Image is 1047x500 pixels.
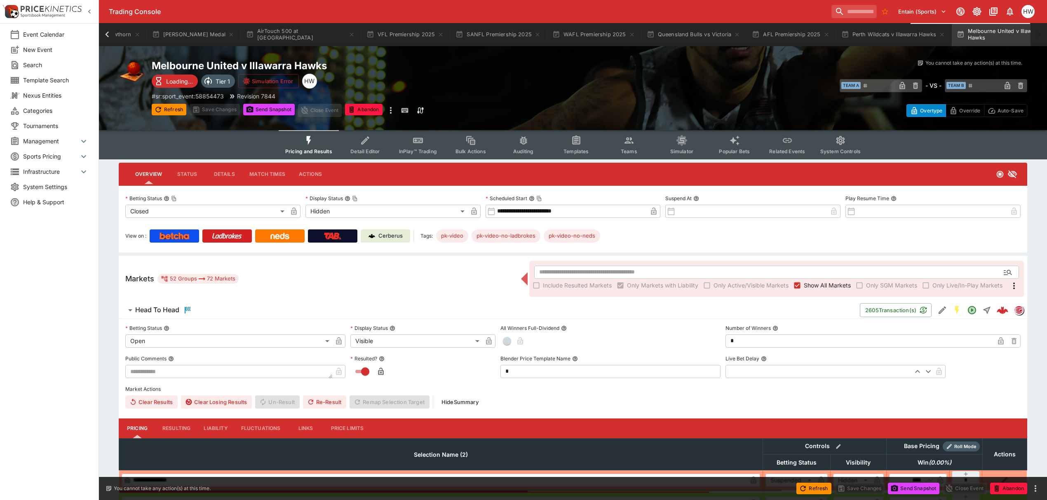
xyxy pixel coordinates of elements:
[125,325,162,332] p: Betting Status
[405,450,477,460] span: Selection Name (2)
[845,195,889,202] p: Play Resume Time
[990,484,1027,492] span: Mark an event as closed and abandoned.
[878,5,892,18] button: No Bookmarks
[951,443,980,450] span: Roll Mode
[901,441,943,451] div: Base Pricing
[378,232,403,240] p: Cerberus
[390,325,395,331] button: Display Status
[747,23,834,46] button: AFL Premiership 2025
[386,104,396,117] button: more
[998,106,1024,115] p: Auto-Save
[925,81,941,90] h6: - VS -
[997,304,1008,316] div: 540ed9eb-5d43-445f-a9fa-a772671cf6c9
[946,82,966,89] span: Team B
[920,106,942,115] p: Overtype
[935,303,950,318] button: Edit Detail
[119,59,145,86] img: basketball.png
[212,233,242,239] img: Ladbrokes
[125,274,154,283] h5: Markets
[436,229,468,243] div: Betting Target: cerberus
[119,418,156,438] button: Pricing
[129,164,169,184] button: Overview
[361,229,410,243] a: Cerberus
[970,4,984,19] button: Toggle light/dark mode
[243,164,292,184] button: Match Times
[833,441,844,452] button: Bulk edit
[984,104,1027,117] button: Auto-Save
[164,325,169,331] button: Betting Status
[109,7,828,16] div: Trading Console
[967,305,977,315] svg: Open
[292,164,329,184] button: Actions
[893,5,951,18] button: Select Tenant
[23,167,79,176] span: Infrastructure
[544,232,600,240] span: pk-video-no-neds
[206,164,243,184] button: Details
[1002,4,1017,19] button: Notifications
[979,303,994,318] button: Straight
[472,229,540,243] div: Betting Target: cerberus
[953,4,968,19] button: Connected to PK
[114,485,211,492] p: You cannot take any action(s) at this time.
[345,104,382,115] button: Abandon
[303,395,346,409] span: Re-Result
[369,233,375,239] img: Cerberus
[1000,265,1015,280] button: Open
[946,104,984,117] button: Override
[837,458,880,467] span: Visibility
[125,355,167,362] p: Public Comments
[836,23,950,46] button: Perth Wildcats v Illawarra Hawks
[888,483,939,494] button: Send Snapshot
[1007,169,1017,179] svg: Hidden
[164,196,169,201] button: Betting StatusCopy To Clipboard
[125,229,146,243] label: View on :
[362,23,449,46] button: VFL Premiership 2025
[379,356,385,362] button: Resulted?
[513,148,533,154] span: Auditing
[1009,281,1019,291] svg: More
[500,325,559,332] p: All Winners Full-Dividend
[255,395,299,409] span: Un-Result
[119,302,860,318] button: Head To Head
[125,383,1021,395] label: Market Actions
[455,148,486,154] span: Bulk Actions
[906,104,946,117] button: Overtype
[152,92,224,100] p: Copy To Clipboard
[237,92,275,100] p: Revision 7844
[804,281,851,290] span: Show All Markets
[21,14,65,17] img: Sportsbook Management
[627,281,698,290] span: Only Markets with Liability
[238,74,299,88] button: Simulation Error
[866,281,917,290] span: Only SGM Markets
[181,395,252,409] button: Clear Losing Results
[965,303,979,318] button: Open
[725,355,759,362] p: Live Bet Delay
[302,74,317,89] div: Harry Walker
[472,232,540,240] span: pk-video-no-ladbrokes
[621,148,637,154] span: Teams
[906,104,1027,117] div: Start From
[345,196,350,201] button: Display StatusCopy To Clipboard
[451,23,546,46] button: SANFL Premiership 2025
[725,325,771,332] p: Number of Winners
[820,148,861,154] span: System Controls
[23,198,89,206] span: Help & Support
[420,229,433,243] label: Tags:
[486,195,527,202] p: Scheduled Start
[21,6,82,12] img: PriceKinetics
[23,45,89,54] span: New Event
[168,356,174,362] button: Public Comments
[860,303,932,317] button: 2605Transaction(s)
[23,182,89,191] span: System Settings
[986,4,1001,19] button: Documentation
[714,281,789,290] span: Only Active/Visible Markets
[572,356,578,362] button: Blender Price Template Name
[270,233,289,239] img: Neds
[352,196,358,201] button: Copy To Clipboard
[997,304,1008,316] img: logo-cerberus--red.svg
[841,82,861,89] span: Team A
[796,483,831,494] button: Refresh
[763,438,886,454] th: Controls
[169,164,206,184] button: Status
[324,233,341,239] img: TabNZ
